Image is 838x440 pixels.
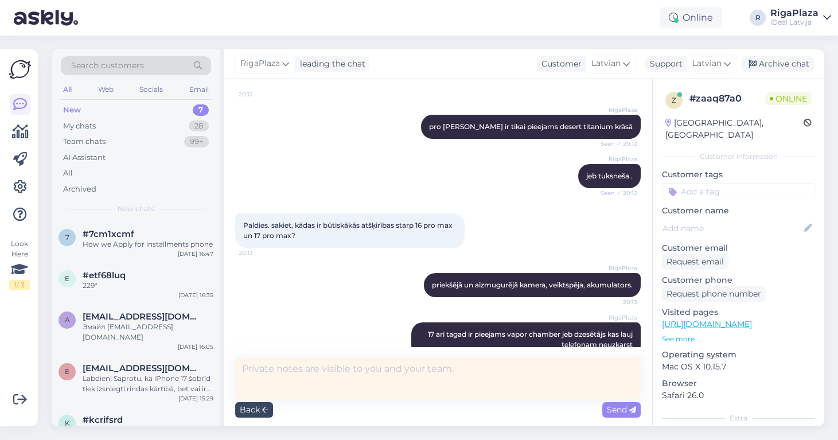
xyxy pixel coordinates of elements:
[662,242,815,254] p: Customer email
[240,57,280,70] span: RigaPlaza
[83,229,134,239] span: #7cm1xcmf
[662,349,815,361] p: Operating system
[295,58,365,70] div: leading the chat
[662,151,815,162] div: Customer information
[63,152,106,163] div: AI Assistant
[662,413,815,423] div: Extra
[83,239,213,250] div: How we Apply for installments phone
[189,120,209,132] div: 28
[187,82,211,97] div: Email
[662,254,728,270] div: Request email
[65,274,69,283] span: e
[239,90,282,99] span: 20:12
[770,9,818,18] div: RigaPlaza
[63,120,96,132] div: My chats
[594,139,637,148] span: Seen ✓ 20:12
[429,122,633,131] span: pro [PERSON_NAME] ir tikai pieejams desert titanium krāsā
[662,183,815,200] input: Add a tag
[63,168,73,179] div: All
[83,373,213,394] div: Labdien! Saprotu, ka iPhone 17 šobrīd tiek izsniegti rindas kārtībā, bet vai ir zināms kas vairāk...
[178,394,213,403] div: [DATE] 15:29
[184,136,209,147] div: 99+
[63,184,96,195] div: Archived
[193,104,209,116] div: 7
[137,82,165,97] div: Socials
[63,136,106,147] div: Team chats
[594,155,637,163] span: RigaPlaza
[239,248,282,257] span: 20:13
[178,342,213,351] div: [DATE] 16:05
[65,233,69,242] span: 7
[662,169,815,181] p: Customer tags
[672,96,676,104] span: z
[9,239,30,290] div: Look Here
[594,298,637,306] span: 20:13
[750,10,766,26] div: R
[662,205,815,217] p: Customer name
[96,82,116,97] div: Web
[586,172,633,180] span: jeb tuksneša .
[689,92,765,106] div: # zaaq87a0
[662,319,752,329] a: [URL][DOMAIN_NAME]
[537,58,582,70] div: Customer
[662,334,815,344] p: See more ...
[83,322,213,342] div: Эмайл [EMAIL_ADDRESS][DOMAIN_NAME]
[178,291,213,299] div: [DATE] 16:35
[61,82,74,97] div: All
[665,117,804,141] div: [GEOGRAPHIC_DATA], [GEOGRAPHIC_DATA]
[432,281,633,289] span: priekšējā un aizmugurējā kamera, veiktspēja, akumulators.
[662,306,815,318] p: Visited pages
[243,221,454,240] span: Paldies. sakiet, kādas ir būtiskākās atšķirības starp 16 pro max un 17 pro max?
[645,58,683,70] div: Support
[83,415,123,425] span: #kcrifsrd
[65,367,69,376] span: e
[83,363,202,373] span: evitamurina@gmail.com
[9,280,30,290] div: 1 / 3
[662,286,766,302] div: Request phone number
[742,56,814,72] div: Archive chat
[118,204,154,214] span: New chats
[83,311,202,322] span: andrewcz090@gmail.com
[662,222,802,235] input: Add name
[662,390,815,402] p: Safari 26.0
[692,57,722,70] span: Latvian
[660,7,722,28] div: Online
[594,264,637,272] span: RigaPlaza
[770,18,818,27] div: iDeal Latvija
[594,313,637,322] span: RigaPlaza
[662,377,815,390] p: Browser
[9,59,31,80] img: Askly Logo
[71,60,144,72] span: Search customers
[594,189,637,197] span: Seen ✓ 20:12
[607,404,636,415] span: Send
[591,57,621,70] span: Latvian
[594,106,637,114] span: RigaPlaza
[235,402,273,418] div: Back
[83,270,126,281] span: #etf68luq
[65,419,70,427] span: k
[770,9,831,27] a: RigaPlazaiDeal Latvija
[63,104,81,116] div: New
[428,330,634,349] span: 17 arī tagad ir pieejams vapor chamber jeb dzesētājs kas lauj telefonam neuzkarst
[662,361,815,373] p: Mac OS X 10.15.7
[178,250,213,258] div: [DATE] 16:47
[765,92,812,105] span: Online
[65,316,70,324] span: a
[662,274,815,286] p: Customer phone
